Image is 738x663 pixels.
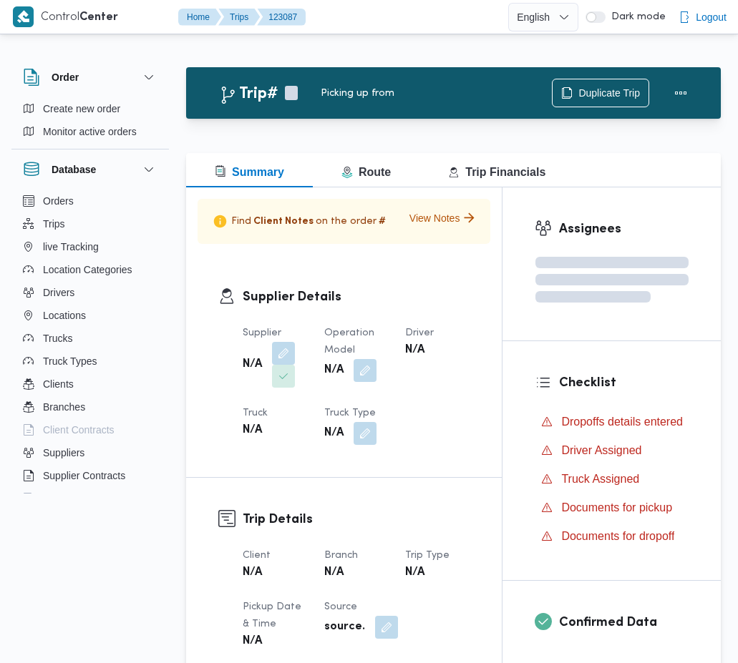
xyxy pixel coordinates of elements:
[324,362,344,379] b: N/A
[14,606,60,649] iframe: chat widget
[578,84,640,102] span: Duplicate Trip
[17,235,163,258] button: live Tracking
[43,490,79,507] span: Devices
[559,613,689,632] h3: Confirmed Data
[409,210,480,225] button: View Notes
[405,328,434,338] span: Driver
[673,3,732,31] button: Logout
[405,551,450,560] span: Trip Type
[243,510,470,529] h3: Trip Details
[535,439,689,462] button: Driver Assigned
[561,444,641,456] span: Driver Assigned
[559,373,689,393] h3: Checklist
[52,161,96,178] h3: Database
[43,307,86,324] span: Locations
[17,258,163,281] button: Location Categories
[43,123,137,140] span: Monitor active orders
[43,284,74,301] span: Drivers
[559,220,689,239] h3: Assignees
[243,328,281,338] span: Supplier
[324,551,358,560] span: Branch
[405,564,424,581] b: N/A
[43,100,120,117] span: Create new order
[219,85,278,104] h2: Trip#
[43,330,72,347] span: Trucks
[43,353,97,370] span: Truck Types
[666,79,695,107] button: Actions
[243,422,262,439] b: N/A
[561,473,639,485] span: Truck Assigned
[178,9,221,26] button: Home
[43,192,74,210] span: Orders
[324,408,376,418] span: Truck Type
[11,97,169,149] div: Order
[17,120,163,143] button: Monitor active orders
[606,11,666,23] span: Dark mode
[23,161,157,178] button: Database
[215,166,284,178] span: Summary
[52,69,79,86] h3: Order
[324,425,344,442] b: N/A
[17,441,163,464] button: Suppliers
[324,619,365,636] b: source.
[696,9,727,26] span: Logout
[17,190,163,212] button: Orders
[43,398,85,416] span: Branches
[17,350,163,373] button: Truck Types
[243,564,262,581] b: N/A
[218,9,260,26] button: Trips
[535,411,689,433] button: Dropoffs details entered
[552,79,649,107] button: Duplicate Trip
[43,238,99,255] span: live Tracking
[253,216,314,227] span: Client Notes
[535,496,689,519] button: Documents for pickup
[43,261,132,278] span: Location Categories
[17,327,163,350] button: Trucks
[43,421,115,438] span: Client Contracts
[17,97,163,120] button: Create new order
[17,212,163,235] button: Trips
[17,464,163,487] button: Supplier Contracts
[243,551,271,560] span: Client
[17,396,163,418] button: Branches
[11,190,169,499] div: Database
[341,166,391,178] span: Route
[535,468,689,491] button: Truck Assigned
[257,9,306,26] button: 123087
[17,304,163,327] button: Locations
[243,408,268,418] span: Truck
[324,328,374,355] span: Operation Model
[17,487,163,510] button: Devices
[209,210,388,232] p: Find on the order
[405,342,424,359] b: N/A
[243,633,262,650] b: N/A
[243,356,262,373] b: N/A
[561,530,674,542] span: Documents for dropoff
[243,602,301,629] span: Pickup date & time
[448,166,545,178] span: Trip Financials
[324,602,357,612] span: Source
[43,375,74,393] span: Clients
[379,216,386,227] span: #
[43,215,65,232] span: Trips
[324,564,344,581] b: N/A
[561,416,683,428] span: Dropoffs details entered
[17,373,163,396] button: Clients
[243,288,470,307] h3: Supplier Details
[43,467,125,484] span: Supplier Contracts
[17,281,163,304] button: Drivers
[43,444,84,461] span: Suppliers
[535,525,689,548] button: Documents for dropoff
[561,501,672,514] span: Documents for pickup
[79,12,118,23] b: Center
[23,69,157,86] button: Order
[13,6,34,27] img: X8yXhbKr1z7QwAAAABJRU5ErkJggg==
[321,86,552,101] div: Picking up from
[17,418,163,441] button: Client Contracts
